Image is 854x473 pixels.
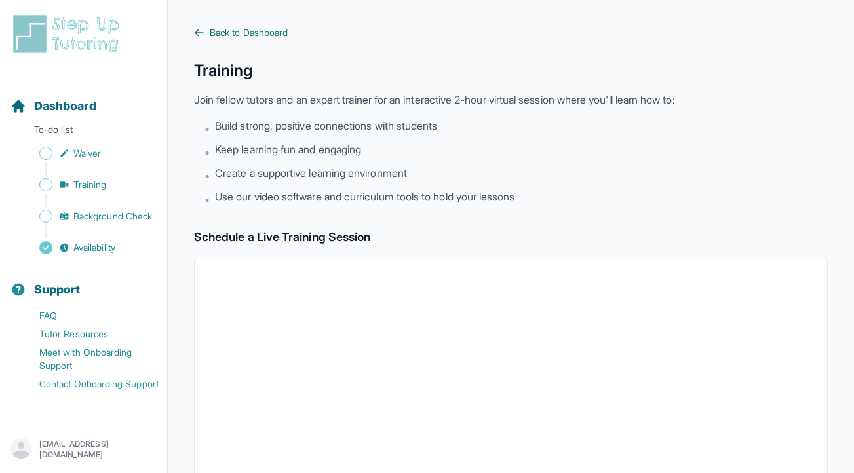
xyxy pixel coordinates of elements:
[10,438,157,461] button: [EMAIL_ADDRESS][DOMAIN_NAME]
[10,176,167,194] a: Training
[10,97,96,115] a: Dashboard
[5,259,162,304] button: Support
[10,238,167,257] a: Availability
[215,165,407,181] span: Create a supportive learning environment
[204,168,210,183] span: •
[34,280,81,299] span: Support
[194,26,828,39] a: Back to Dashboard
[73,178,107,191] span: Training
[10,207,167,225] a: Background Check
[10,13,127,55] img: logo
[10,144,167,162] a: Waiver
[215,189,514,204] span: Use our video software and curriculum tools to hold your lessons
[215,118,437,134] span: Build strong, positive connections with students
[73,210,152,223] span: Background Check
[10,343,167,375] a: Meet with Onboarding Support
[10,375,167,393] a: Contact Onboarding Support
[210,26,288,39] span: Back to Dashboard
[10,325,167,343] a: Tutor Resources
[215,142,361,157] span: Keep learning fun and engaging
[204,144,210,160] span: •
[204,191,210,207] span: •
[194,228,828,246] h2: Schedule a Live Training Session
[194,60,828,81] h1: Training
[73,241,115,254] span: Availability
[39,439,157,460] p: [EMAIL_ADDRESS][DOMAIN_NAME]
[194,92,828,107] p: Join fellow tutors and an expert trainer for an interactive 2-hour virtual session where you'll l...
[10,307,167,325] a: FAQ
[204,121,210,136] span: •
[5,76,162,121] button: Dashboard
[34,97,96,115] span: Dashboard
[73,147,101,160] span: Waiver
[5,123,162,142] p: To-do list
